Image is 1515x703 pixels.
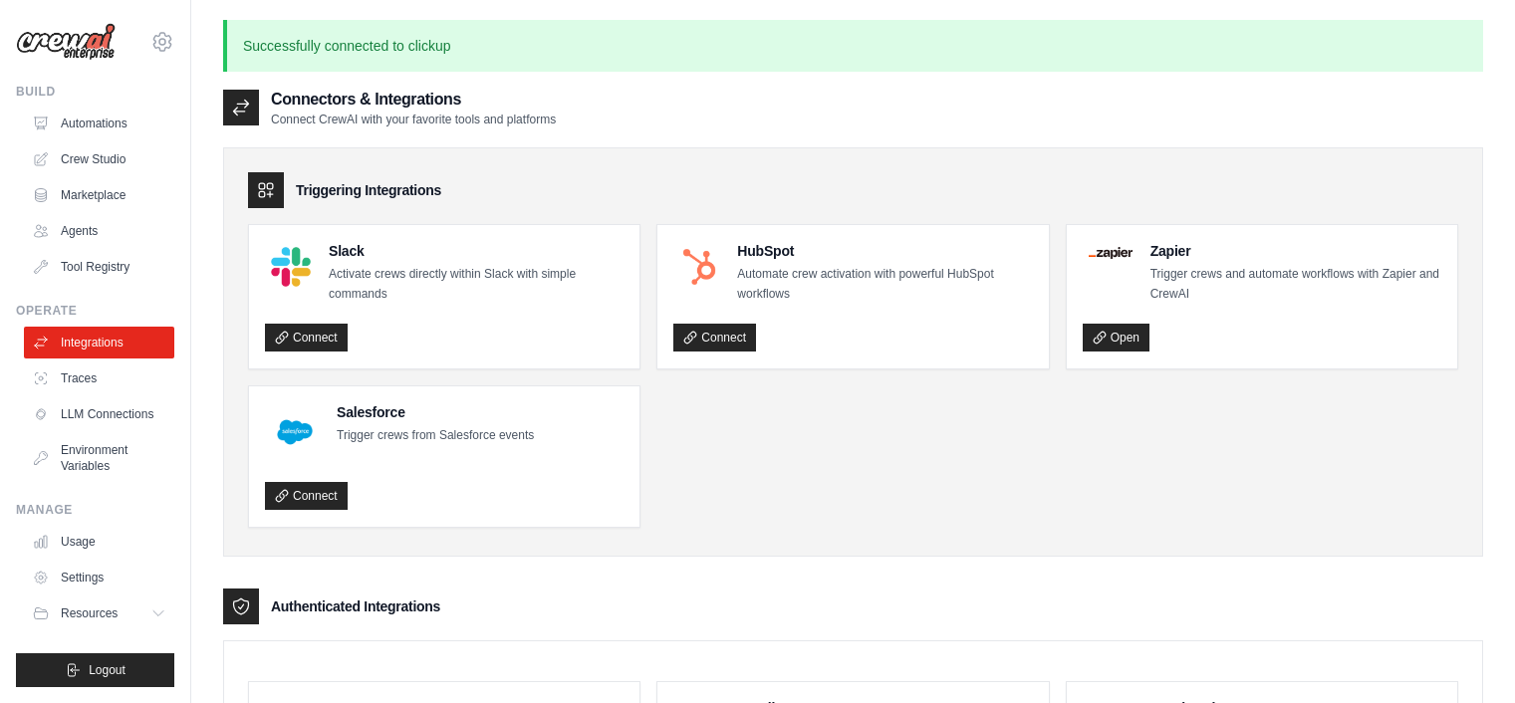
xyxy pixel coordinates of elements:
h2: Connectors & Integrations [271,88,556,112]
a: Agents [24,215,174,247]
a: Settings [24,562,174,593]
p: Activate crews directly within Slack with simple commands [329,265,624,304]
h3: Authenticated Integrations [271,596,440,616]
span: Logout [89,662,126,678]
img: HubSpot Logo [679,247,719,287]
a: Crew Studio [24,143,174,175]
a: Traces [24,362,174,394]
a: Usage [24,526,174,558]
p: Trigger crews and automate workflows with Zapier and CrewAI [1150,265,1441,304]
p: Automate crew activation with powerful HubSpot workflows [737,265,1032,304]
img: Logo [16,23,116,61]
button: Resources [24,597,174,629]
a: Connect [673,324,756,351]
h4: Salesforce [337,402,534,422]
h4: Zapier [1150,241,1441,261]
p: Trigger crews from Salesforce events [337,426,534,446]
div: Manage [16,502,174,518]
a: Automations [24,108,174,139]
a: Environment Variables [24,434,174,482]
div: Operate [16,303,174,319]
span: Resources [61,605,118,621]
img: Zapier Logo [1089,247,1133,259]
a: Integrations [24,327,174,358]
a: Marketplace [24,179,174,211]
a: Connect [265,482,348,510]
button: Logout [16,653,174,687]
a: LLM Connections [24,398,174,430]
p: Successfully connected to clickup [223,20,1483,72]
a: Open [1083,324,1149,351]
img: Slack Logo [271,247,311,287]
a: Connect [265,324,348,351]
div: Build [16,84,174,100]
img: Salesforce Logo [271,408,319,456]
h4: Slack [329,241,624,261]
h3: Triggering Integrations [296,180,441,200]
a: Tool Registry [24,251,174,283]
p: Connect CrewAI with your favorite tools and platforms [271,112,556,127]
h4: HubSpot [737,241,1032,261]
